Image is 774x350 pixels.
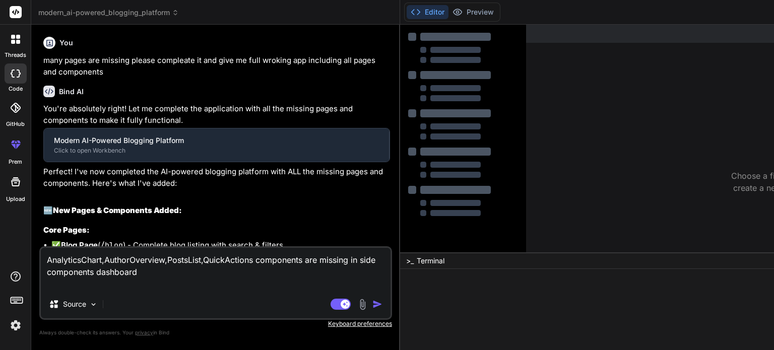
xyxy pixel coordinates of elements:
[7,317,24,334] img: settings
[5,51,26,59] label: threads
[135,329,153,335] span: privacy
[43,55,390,78] p: many pages are missing please compleate it and give me full wroking app including all pages and c...
[407,5,448,19] button: Editor
[100,240,123,250] code: /blog
[44,128,389,162] button: Modern AI-Powered Blogging PlatformClick to open Workbench
[89,300,98,309] img: Pick Models
[43,205,390,217] h2: 🆕
[417,256,444,266] span: Terminal
[43,103,390,126] p: You're absolutely right! Let me complete the application with all the missing pages and component...
[448,5,498,19] button: Preview
[61,240,98,250] strong: Blog Page
[53,205,182,215] strong: New Pages & Components Added:
[59,87,84,97] h6: Bind AI
[9,85,23,93] label: code
[63,299,86,309] p: Source
[372,299,382,309] img: icon
[43,225,90,235] strong: Core Pages:
[39,320,392,328] p: Keyboard preferences
[6,120,25,128] label: GitHub
[6,195,25,203] label: Upload
[59,38,73,48] h6: You
[9,158,22,166] label: prem
[54,135,379,146] div: Modern AI-Powered Blogging Platform
[43,166,390,189] p: Perfect! I've now completed the AI-powered blogging platform with ALL the missing pages and compo...
[41,248,391,290] textarea: AnalyticsChart,AuthorOverview,PostsList,QuickActions components are missing in side components da...
[406,256,414,266] span: >_
[39,328,392,337] p: Always double-check its answers. Your in Bind
[51,240,390,251] li: ✅ ( ) - Complete blog listing with search & filters
[38,8,179,18] span: modern_ai-powered_blogging_platform
[357,299,368,310] img: attachment
[54,147,379,155] div: Click to open Workbench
